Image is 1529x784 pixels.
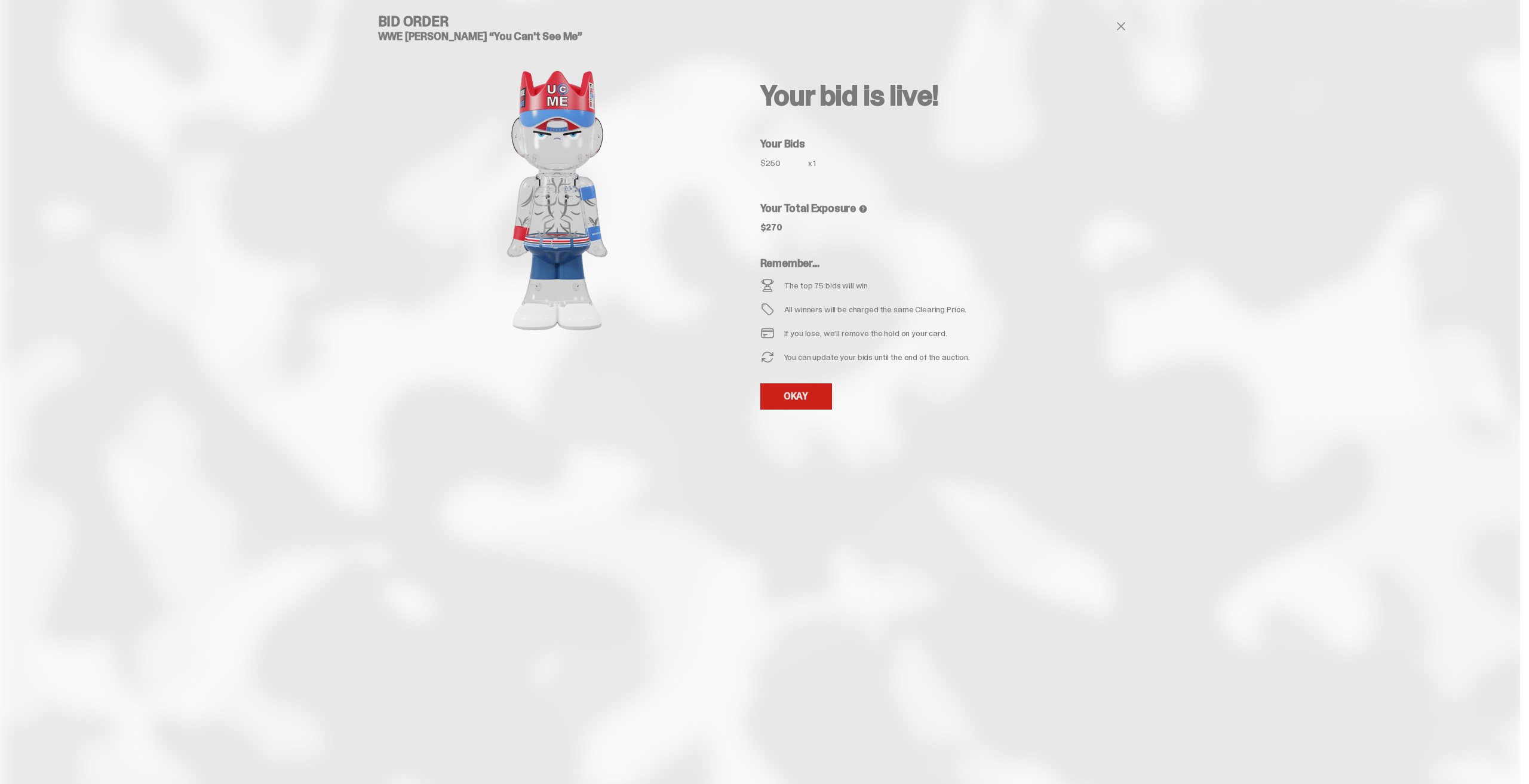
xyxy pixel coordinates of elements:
[438,51,677,350] img: product image
[378,14,736,29] h4: Bid Order
[760,203,1143,214] h5: Your Total Exposure
[760,81,1143,110] h2: Your bid is live!
[760,223,782,232] div: $270
[760,258,1066,269] h5: Remember...
[784,305,1066,313] div: All winners will be charged the same Clearing Price.
[378,31,736,42] h5: WWE [PERSON_NAME] “You Can't See Me”
[784,281,870,290] div: The top 75 bids will win.
[760,139,1143,149] h5: Your Bids
[784,353,970,361] div: You can update your bids until the end of the auction.
[808,159,827,174] div: x 1
[760,383,832,410] a: OKAY
[760,159,808,167] div: $250
[784,329,947,337] div: If you lose, we’ll remove the hold on your card.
